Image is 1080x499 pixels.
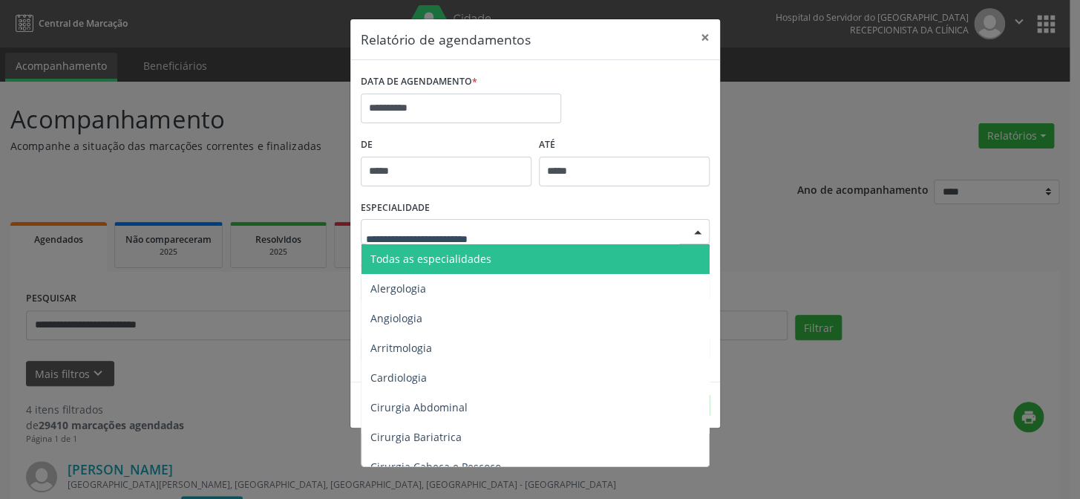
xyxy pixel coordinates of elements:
[361,134,531,157] label: De
[370,341,432,355] span: Arritmologia
[361,71,477,94] label: DATA DE AGENDAMENTO
[370,400,468,414] span: Cirurgia Abdominal
[370,430,462,444] span: Cirurgia Bariatrica
[690,19,720,56] button: Close
[370,281,426,296] span: Alergologia
[361,197,430,220] label: ESPECIALIDADE
[370,252,491,266] span: Todas as especialidades
[370,371,427,385] span: Cardiologia
[370,460,501,474] span: Cirurgia Cabeça e Pescoço
[539,134,710,157] label: ATÉ
[370,311,422,325] span: Angiologia
[361,30,531,49] h5: Relatório de agendamentos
